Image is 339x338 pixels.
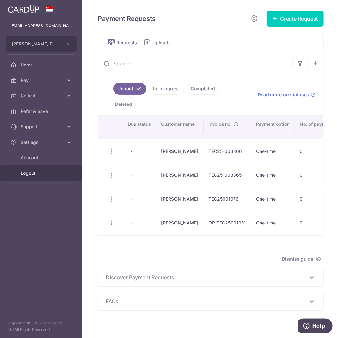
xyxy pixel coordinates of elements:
span: - [128,218,135,227]
span: Invoice no. [209,121,232,127]
span: Uploads [152,39,175,46]
a: In-progress [149,83,184,95]
img: CardUp [8,5,39,13]
span: Collect [21,93,63,99]
span: FAQs [106,297,308,305]
th: Due status [123,116,156,139]
span: Help [14,5,28,10]
a: Completed [187,83,219,95]
p: FAQs [106,297,316,305]
button: [PERSON_NAME] EYE CARE PTE. LTD. [6,36,77,52]
td: One-time [251,211,295,235]
a: Unpaid [113,83,146,95]
span: Logout [21,170,63,176]
td: TEC25001076 [204,187,251,211]
a: Uploads [142,32,175,53]
button: Create Request [267,11,324,27]
td: [PERSON_NAME] [156,163,204,187]
span: Pay [21,77,63,84]
span: Dismiss guide [282,255,321,263]
td: One-time [251,187,295,211]
p: Discover Payment Requests [106,273,316,281]
td: One-time [251,163,295,187]
td: TEC25-003365 [204,163,251,187]
th: Payment option [251,116,295,139]
span: - [128,171,135,180]
iframe: Opens a widget where you can find more information [298,319,333,335]
a: Deleted [111,98,136,110]
span: Read more on statuses [258,92,309,98]
td: TEC25-003366 [204,139,251,163]
td: [PERSON_NAME] [156,139,204,163]
span: - [128,194,135,204]
span: Discover Payment Requests [106,273,308,281]
td: [PERSON_NAME] [156,211,204,235]
a: Read more on statuses [258,92,316,98]
td: One-time [251,139,295,163]
span: Support [21,124,63,130]
p: [EMAIL_ADDRESS][DOMAIN_NAME] [10,23,72,29]
td: [PERSON_NAME] [156,187,204,211]
span: Account [21,154,63,161]
input: Search [98,53,292,74]
span: Payment option [256,121,290,127]
span: Refer & Save [21,108,63,114]
th: Invoice no. [204,116,251,139]
span: - [128,147,135,156]
span: Settings [21,139,63,145]
span: Home [21,62,63,68]
span: Requests [116,39,139,46]
a: Requests [106,32,139,53]
td: OR-TEC25001051 [204,211,251,235]
h5: Payment Requests [98,14,156,24]
th: Customer name [156,116,204,139]
span: [PERSON_NAME] EYE CARE PTE. LTD. [12,41,59,47]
